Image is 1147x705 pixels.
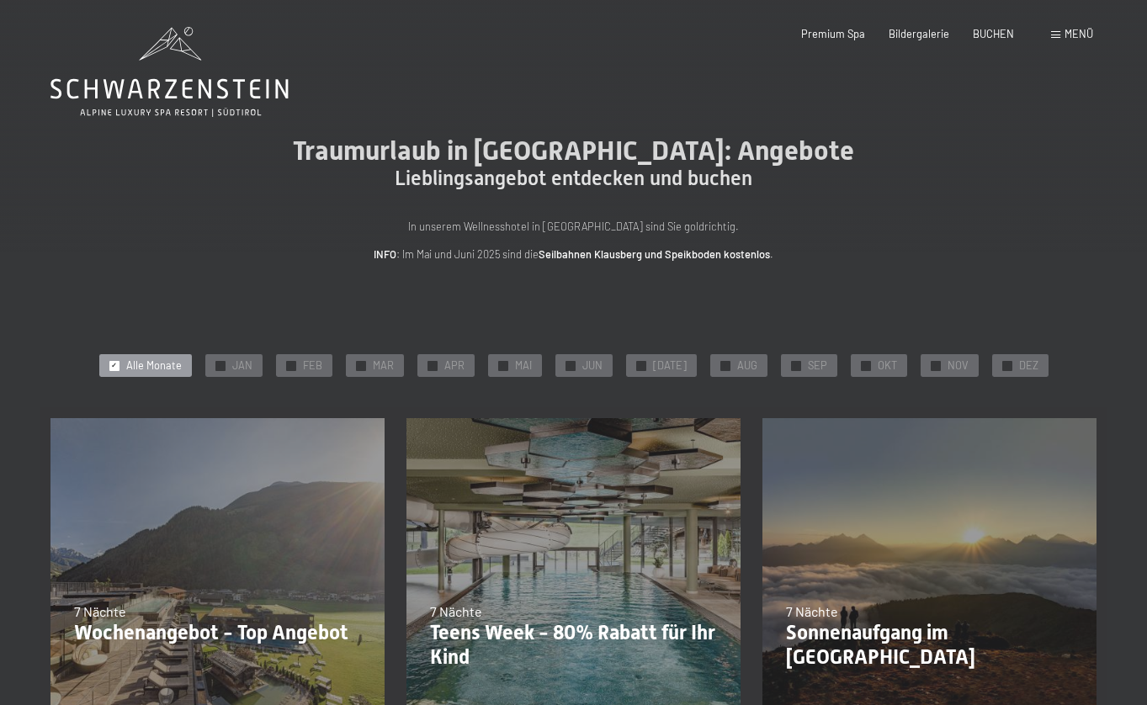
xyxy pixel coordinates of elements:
span: ✓ [863,361,868,370]
span: ✓ [1004,361,1010,370]
span: NOV [948,358,969,374]
span: ✓ [288,361,294,370]
span: MAR [373,358,394,374]
span: [DATE] [653,358,687,374]
span: JAN [232,358,252,374]
span: Alle Monate [126,358,182,374]
a: Bildergalerie [889,27,949,40]
p: Teens Week - 80% Rabatt für Ihr Kind [430,621,717,670]
span: ✓ [358,361,364,370]
span: ✓ [793,361,799,370]
strong: INFO [374,247,396,261]
span: ✓ [111,361,117,370]
span: 7 Nächte [74,603,126,619]
a: Premium Spa [801,27,865,40]
span: Lieblingsangebot entdecken und buchen [395,167,752,190]
span: ✓ [217,361,223,370]
span: ✓ [722,361,728,370]
p: Wochenangebot - Top Angebot [74,621,361,645]
span: ✓ [500,361,506,370]
a: BUCHEN [973,27,1014,40]
span: 7 Nächte [430,603,482,619]
span: FEB [303,358,322,374]
span: DEZ [1019,358,1038,374]
span: AUG [737,358,757,374]
span: ✓ [429,361,435,370]
span: ✓ [638,361,644,370]
span: MAI [515,358,532,374]
p: : Im Mai und Juni 2025 sind die . [237,246,911,262]
p: In unserem Wellnesshotel in [GEOGRAPHIC_DATA] sind Sie goldrichtig. [237,218,911,235]
p: Sonnenaufgang im [GEOGRAPHIC_DATA] [786,621,1073,670]
span: JUN [582,358,603,374]
span: SEP [808,358,827,374]
span: Menü [1065,27,1093,40]
span: APR [444,358,465,374]
span: OKT [878,358,897,374]
span: Traumurlaub in [GEOGRAPHIC_DATA]: Angebote [293,135,854,167]
span: ✓ [932,361,938,370]
span: 7 Nächte [786,603,838,619]
span: ✓ [567,361,573,370]
strong: Seilbahnen Klausberg und Speikboden kostenlos [539,247,770,261]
